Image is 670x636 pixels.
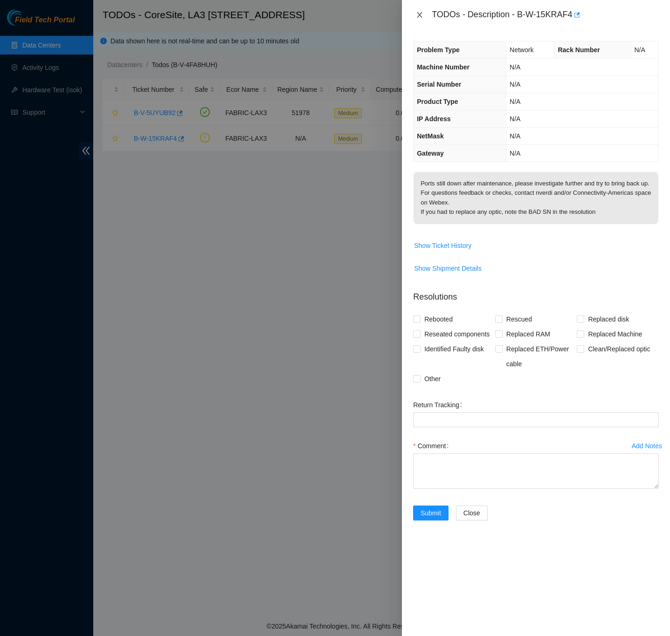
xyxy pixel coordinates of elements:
label: Return Tracking [413,397,466,412]
p: Ports still down after maintenance, please investigate further and try to bring back up. For ques... [414,172,658,224]
span: Rebooted [421,312,456,327]
span: Show Shipment Details [414,263,482,274]
span: Rescued [503,312,536,327]
span: Show Ticket History [414,240,471,251]
span: Replaced ETH/Power cable [503,342,577,371]
button: Close [413,11,426,20]
span: close [416,11,423,19]
span: N/A [510,81,520,88]
label: Comment [413,438,452,453]
span: Replaced RAM [503,327,554,342]
button: Add Notes [631,438,663,453]
span: IP Address [417,115,450,123]
span: Serial Number [417,81,461,88]
span: N/A [510,63,520,71]
p: Resolutions [413,283,659,303]
span: Replaced disk [584,312,633,327]
span: Submit [421,508,441,518]
span: Close [463,508,480,518]
span: Identified Faulty disk [421,342,488,356]
span: Rack Number [558,46,600,54]
button: Close [456,506,488,520]
div: Add Notes [632,443,662,449]
div: TODOs - Description - B-W-15KRAF4 [432,7,659,22]
span: N/A [510,115,520,123]
span: N/A [510,132,520,140]
span: N/A [510,150,520,157]
span: Gateway [417,150,444,157]
input: Return Tracking [413,412,659,427]
span: Replaced Machine [584,327,646,342]
span: Other [421,371,444,386]
span: Reseated components [421,327,493,342]
button: Show Shipment Details [414,261,482,276]
span: Clean/Replaced optic [584,342,654,356]
span: N/A [510,98,520,105]
span: NetMask [417,132,444,140]
button: Show Ticket History [414,238,472,253]
textarea: Comment [413,453,659,489]
span: Problem Type [417,46,460,54]
span: N/A [635,46,645,54]
span: Product Type [417,98,458,105]
button: Submit [413,506,449,520]
span: Network [510,46,533,54]
span: Machine Number [417,63,470,71]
